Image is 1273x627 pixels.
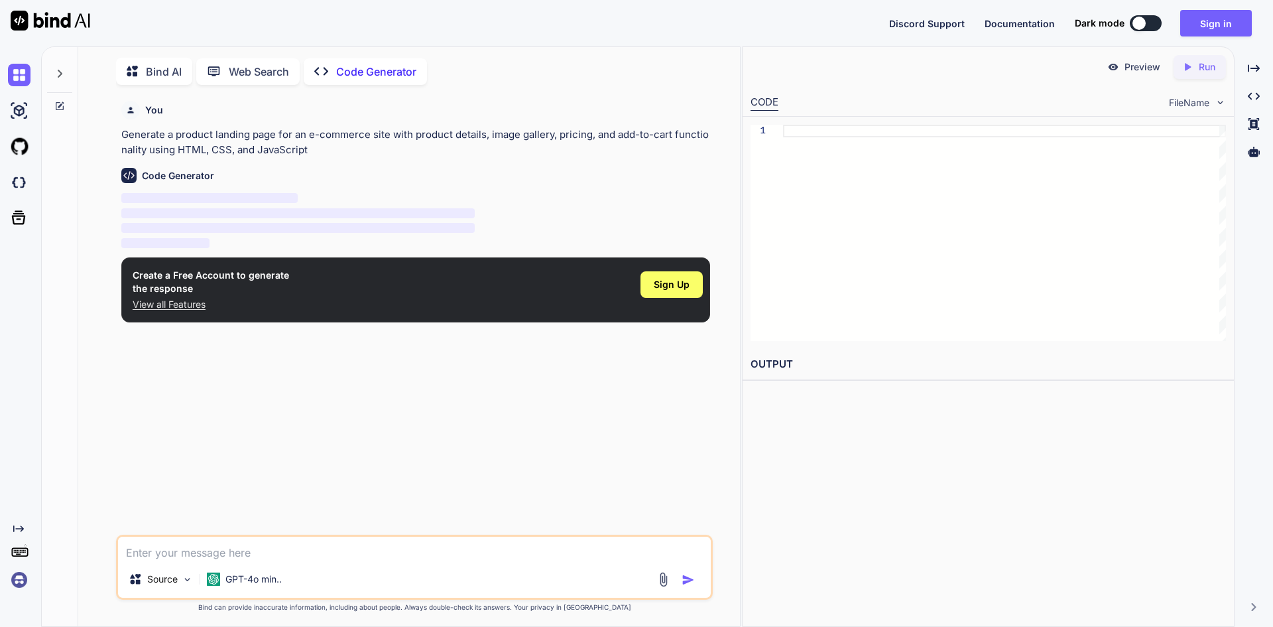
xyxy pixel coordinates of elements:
p: Code Generator [336,64,416,80]
img: signin [8,569,30,591]
p: Run [1199,60,1215,74]
span: FileName [1169,96,1209,109]
p: Preview [1124,60,1160,74]
img: darkCloudIdeIcon [8,171,30,194]
img: githubLight [8,135,30,158]
img: Bind AI [11,11,90,31]
div: CODE [751,95,778,111]
p: Bind AI [146,64,182,80]
p: Generate a product landing page for an e-commerce site with product details, image gallery, prici... [121,127,710,157]
h6: You [145,104,163,117]
button: Documentation [985,17,1055,31]
img: icon [682,573,695,587]
div: 1 [751,125,766,137]
span: Sign Up [654,278,690,291]
h1: Create a Free Account to generate the response [133,269,289,295]
img: preview [1107,61,1119,73]
span: Documentation [985,18,1055,29]
button: Discord Support [889,17,965,31]
img: ai-studio [8,100,30,122]
img: chevron down [1215,97,1226,108]
span: ‌ [121,193,298,203]
p: Bind can provide inaccurate information, including about people. Always double-check its answers.... [116,602,713,612]
img: Pick Models [182,574,193,585]
h2: OUTPUT [743,349,1234,380]
img: attachment [656,572,671,587]
p: Web Search [229,64,289,80]
span: ‌ [121,223,475,233]
span: Discord Support [889,18,965,29]
h6: Code Generator [142,169,214,182]
button: Sign in [1180,10,1252,36]
p: GPT-4o min.. [225,573,282,586]
p: View all Features [133,298,289,311]
span: ‌ [121,208,475,218]
span: ‌ [121,238,210,248]
p: Source [147,573,178,586]
span: Dark mode [1075,17,1124,30]
img: GPT-4o mini [207,573,220,586]
img: chat [8,64,30,86]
